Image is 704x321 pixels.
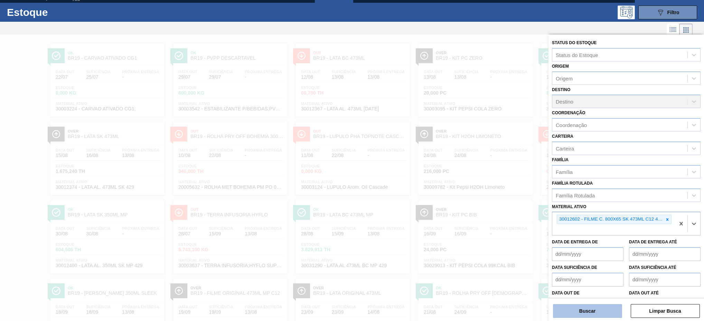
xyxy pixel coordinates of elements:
input: dd/mm/yyyy [552,247,623,261]
label: Carteira [552,134,573,139]
label: Data suficiência de [552,265,597,270]
div: Status do Estoque [556,52,598,58]
label: Família Rotulada [552,181,593,186]
div: 30012602 - FILME C. 800X65 SK 473ML C12 429 [557,215,664,224]
div: Carteira [556,145,574,151]
button: Filtro [638,6,697,19]
div: Visão em Lista [667,23,679,37]
label: Data de Entrega de [552,240,598,244]
div: Origem [556,75,573,81]
div: Visão em Cards [679,23,693,37]
label: Data de Entrega até [629,240,677,244]
span: Filtro [667,10,679,15]
label: Material ativo [552,204,586,209]
input: dd/mm/yyyy [629,273,701,286]
div: Pogramando: nenhum usuário selecionado [618,6,635,19]
label: Data suficiência até [629,265,676,270]
label: Destino [552,87,570,92]
label: Coordenação [552,110,585,115]
h1: Estoque [7,8,111,16]
input: dd/mm/yyyy [629,247,701,261]
div: Família Rotulada [556,192,595,198]
label: Origem [552,64,569,69]
input: dd/mm/yyyy [552,273,623,286]
div: Coordenação [556,122,587,128]
label: Status do Estoque [552,40,597,45]
label: Família [552,157,569,162]
label: Data out de [552,291,580,295]
div: Família [556,169,573,175]
label: Data out até [629,291,659,295]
